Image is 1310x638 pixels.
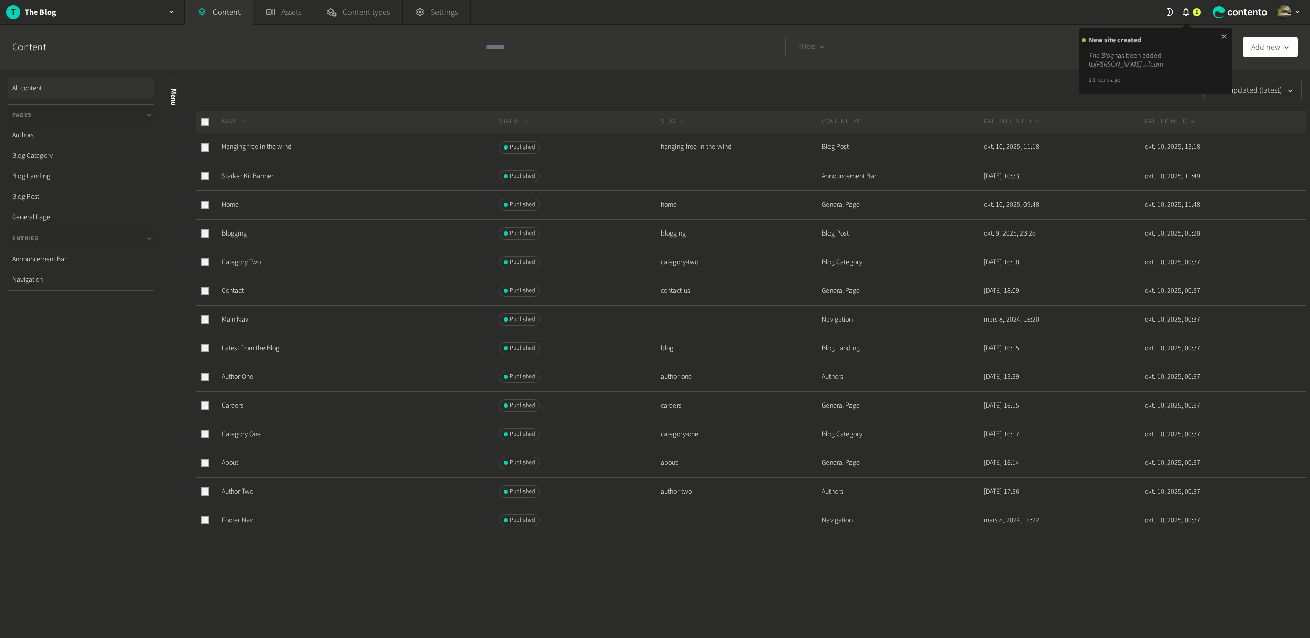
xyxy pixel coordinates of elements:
[222,515,253,525] a: Footer Nav
[8,269,154,290] a: Navigation
[8,249,154,269] a: Announcement Bar
[222,200,239,210] a: Home
[510,315,535,324] span: Published
[222,429,261,439] a: Category One
[984,171,1019,181] time: [DATE] 10:33
[821,133,983,162] td: Blog Post
[821,363,983,391] td: Authors
[1145,314,1200,325] time: okt. 10, 2025, 00:37
[1145,142,1200,152] time: okt. 10, 2025, 13:18
[660,391,822,420] td: careers
[984,458,1019,468] time: [DATE] 16:14
[222,458,238,468] a: About
[1145,515,1200,525] time: okt. 10, 2025, 00:37
[12,39,70,55] h2: Content
[12,234,38,243] span: Entries
[1089,51,1114,61] em: The Blog
[821,477,983,506] td: Authors
[499,117,530,127] button: STATUS
[1089,52,1218,70] p: has been added to
[1145,228,1200,239] time: okt. 10, 2025, 01:28
[431,6,458,18] span: Settings
[1145,486,1200,497] time: okt. 10, 2025, 00:37
[222,117,248,127] button: NAME
[1220,32,1228,41] button: Delete notification
[8,78,154,98] a: All content
[1089,76,1120,85] time: 13 hours ago
[1145,257,1200,267] time: okt. 10, 2025, 00:37
[821,190,983,219] td: General Page
[660,477,822,506] td: author-two
[821,162,983,190] td: Announcement Bar
[821,506,983,535] td: Navigation
[661,117,686,127] button: SLUG
[660,420,822,449] td: category-one
[984,343,1019,353] time: [DATE] 16:15
[510,401,535,410] span: Published
[1145,171,1200,181] time: okt. 10, 2025, 11:49
[222,142,292,152] a: Hanging free in the wind
[222,257,261,267] a: Category Two
[8,125,154,145] a: Authors
[8,207,154,227] a: General Page
[222,343,279,353] a: Latest from the Blog
[1145,200,1200,210] time: okt. 10, 2025, 11:48
[790,37,834,57] button: Filters
[1089,36,1218,46] h3: New site created
[510,229,535,238] span: Published
[222,286,244,296] a: Contact
[984,429,1019,439] time: [DATE] 16:17
[821,449,983,477] td: General Page
[660,449,822,477] td: about
[510,372,535,381] span: Published
[1145,372,1200,382] time: okt. 10, 2025, 00:37
[510,458,535,467] span: Published
[984,257,1019,267] time: [DATE] 16:18
[1145,400,1200,411] time: okt. 10, 2025, 00:37
[821,334,983,363] td: Blog Landing
[660,363,822,391] td: author-one
[660,277,822,305] td: contact-us
[984,515,1039,525] time: mars 8, 2024, 16:22
[222,486,253,497] a: Author Two
[798,41,816,52] span: Filters
[821,277,983,305] td: General Page
[660,334,822,363] td: blog
[8,186,154,207] a: Blog Post
[984,286,1019,296] time: [DATE] 18:09
[222,171,273,181] a: Starker Kit Banner
[222,400,244,411] a: Careers
[1145,343,1200,353] time: okt. 10, 2025, 00:37
[222,314,248,325] a: Main Nav
[660,248,822,277] td: category-two
[1195,8,1198,17] span: 1
[8,145,154,166] a: Blog Category
[1079,28,1232,94] li: Mark as read
[6,5,20,19] span: T
[222,372,253,382] a: Author One
[510,344,535,353] span: Published
[510,286,535,295] span: Published
[984,228,1036,239] time: okt. 9, 2025, 23:28
[25,6,56,18] h2: The Blog
[821,248,983,277] td: Blog Category
[984,142,1039,152] time: okt. 10, 2025, 11:18
[510,172,535,181] span: Published
[1243,37,1298,57] button: Add new
[1145,458,1200,468] time: okt. 10, 2025, 00:37
[984,486,1019,497] time: [DATE] 17:36
[222,228,247,239] a: Blogging
[343,6,390,18] span: Content types
[821,219,983,248] td: Blog Post
[821,420,983,449] td: Blog Category
[8,166,154,186] a: Blog Landing
[510,516,535,525] span: Published
[984,200,1039,210] time: okt. 10, 2025, 09:48
[168,89,179,106] span: Menu
[984,400,1019,411] time: [DATE] 16:15
[1145,429,1200,439] time: okt. 10, 2025, 00:37
[821,391,983,420] td: General Page
[984,372,1019,382] time: [DATE] 13:39
[1203,80,1302,100] button: Date updated (latest)
[660,190,822,219] td: home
